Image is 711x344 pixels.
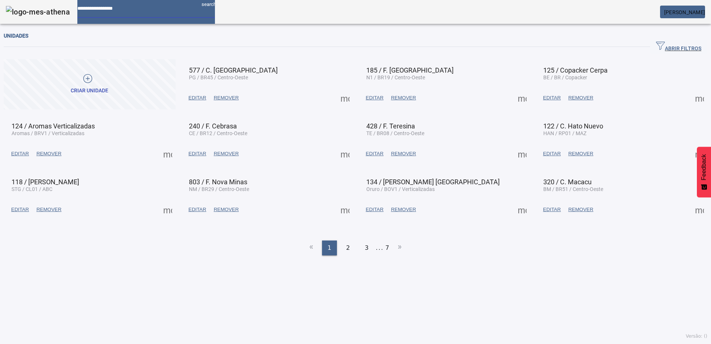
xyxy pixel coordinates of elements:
[693,91,706,105] button: Mais
[362,91,387,105] button: EDITAR
[568,206,593,213] span: REMOVER
[7,147,33,160] button: EDITAR
[161,147,174,160] button: Mais
[7,203,33,216] button: EDITAR
[686,334,707,339] span: Versão: ()
[391,206,416,213] span: REMOVER
[210,203,242,216] button: REMOVER
[385,241,389,255] li: 7
[515,203,529,216] button: Mais
[543,130,586,136] span: HAN / RP01 / MAZ
[11,150,29,157] span: EDITAR
[12,178,79,186] span: 118 / [PERSON_NAME]
[539,203,564,216] button: EDITAR
[71,87,108,95] div: Criar unidade
[539,91,564,105] button: EDITAR
[366,178,500,186] span: 134 / [PERSON_NAME] [GEOGRAPHIC_DATA]
[214,206,239,213] span: REMOVER
[539,147,564,160] button: EDITAR
[568,150,593,157] span: REMOVER
[376,241,383,255] li: ...
[515,147,529,160] button: Mais
[693,147,706,160] button: Mais
[366,150,384,157] span: EDITAR
[338,203,352,216] button: Mais
[366,122,415,130] span: 428 / F. Teresina
[543,74,587,80] span: BE / BR / Copacker
[4,33,28,39] span: Unidades
[12,130,84,136] span: Aromas / BRV1 / Verticalizadas
[366,130,424,136] span: TE / BR08 / Centro-Oeste
[362,147,387,160] button: EDITAR
[391,150,416,157] span: REMOVER
[365,243,369,252] span: 3
[391,94,416,102] span: REMOVER
[338,147,352,160] button: Mais
[12,122,95,130] span: 124 / Aromas Verticalizadas
[366,206,384,213] span: EDITAR
[697,147,711,197] button: Feedback - Mostrar pesquisa
[33,203,65,216] button: REMOVER
[346,243,350,252] span: 2
[161,203,174,216] button: Mais
[564,203,597,216] button: REMOVER
[189,122,237,130] span: 240 / F. Cebrasa
[189,94,206,102] span: EDITAR
[664,9,705,15] span: [PERSON_NAME]
[210,147,242,160] button: REMOVER
[366,66,454,74] span: 185 / F. [GEOGRAPHIC_DATA]
[564,91,597,105] button: REMOVER
[189,130,247,136] span: CE / BR12 / Centro-Oeste
[568,94,593,102] span: REMOVER
[543,66,608,74] span: 125 / Copacker Cerpa
[338,91,352,105] button: Mais
[185,91,210,105] button: EDITAR
[12,186,52,192] span: STG / CL01 / ABC
[4,59,176,109] button: Criar unidade
[189,186,249,192] span: NM / BR29 / Centro-Oeste
[701,154,707,180] span: Feedback
[185,147,210,160] button: EDITAR
[656,41,701,52] span: ABRIR FILTROS
[189,206,206,213] span: EDITAR
[214,94,239,102] span: REMOVER
[366,94,384,102] span: EDITAR
[36,150,61,157] span: REMOVER
[515,91,529,105] button: Mais
[11,206,29,213] span: EDITAR
[6,6,70,18] img: logo-mes-athena
[543,206,561,213] span: EDITAR
[543,122,603,130] span: 122 / C. Hato Nuevo
[185,203,210,216] button: EDITAR
[189,150,206,157] span: EDITAR
[387,91,419,105] button: REMOVER
[189,74,248,80] span: PG / BR45 / Centro-Oeste
[543,150,561,157] span: EDITAR
[189,178,247,186] span: 803 / F. Nova Minas
[564,147,597,160] button: REMOVER
[36,206,61,213] span: REMOVER
[543,186,603,192] span: BM / BR51 / Centro-Oeste
[214,150,239,157] span: REMOVER
[210,91,242,105] button: REMOVER
[387,203,419,216] button: REMOVER
[362,203,387,216] button: EDITAR
[543,94,561,102] span: EDITAR
[650,40,707,54] button: ABRIR FILTROS
[543,178,592,186] span: 320 / C. Macacu
[366,74,425,80] span: N1 / BR19 / Centro-Oeste
[693,203,706,216] button: Mais
[189,66,278,74] span: 577 / C. [GEOGRAPHIC_DATA]
[33,147,65,160] button: REMOVER
[366,186,435,192] span: Oruro / BOV1 / Verticalizadas
[387,147,419,160] button: REMOVER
